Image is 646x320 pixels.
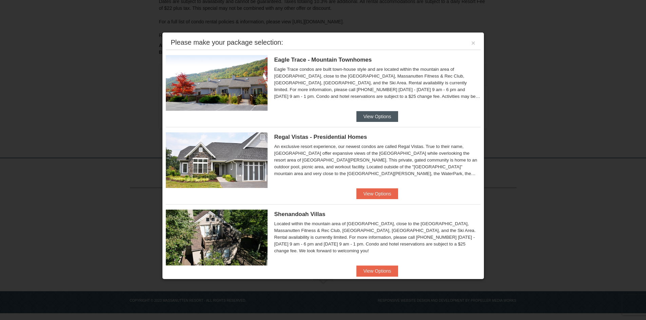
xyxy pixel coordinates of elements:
div: Please make your package selection: [171,39,283,46]
div: Eagle Trace condos are built town-house style and are located within the mountain area of [GEOGRA... [274,66,481,100]
button: View Options [356,188,398,199]
button: View Options [356,265,398,276]
span: Eagle Trace - Mountain Townhomes [274,57,372,63]
span: Shenandoah Villas [274,211,326,217]
button: × [471,40,475,46]
div: An exclusive resort experience, our newest condos are called Regal Vistas. True to their name, [G... [274,143,481,177]
img: 19219019-2-e70bf45f.jpg [166,210,268,265]
button: View Options [356,111,398,122]
img: 19218991-1-902409a9.jpg [166,132,268,188]
span: Regal Vistas - Presidential Homes [274,134,367,140]
div: Located within the mountain area of [GEOGRAPHIC_DATA], close to the [GEOGRAPHIC_DATA], Massanutte... [274,220,481,254]
img: 19218983-1-9b289e55.jpg [166,55,268,111]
